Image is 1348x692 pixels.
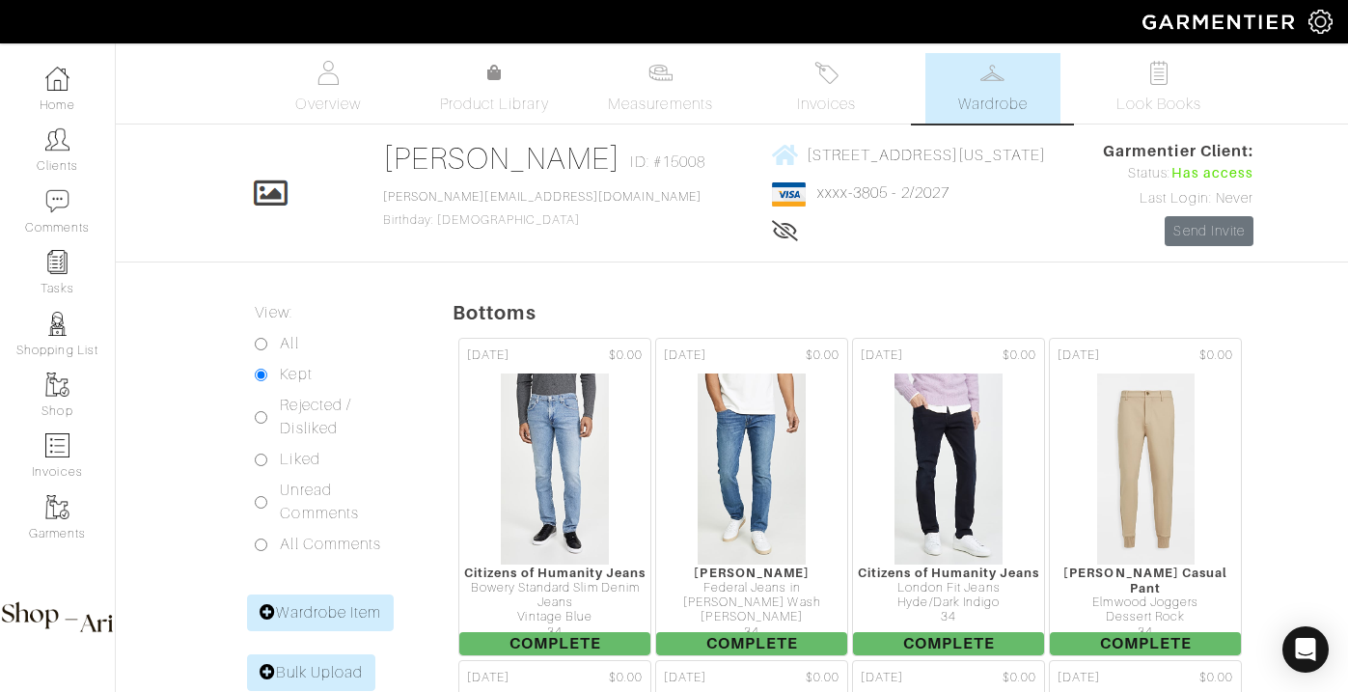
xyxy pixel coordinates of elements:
[1050,632,1241,655] span: Complete
[500,373,610,566] img: rJf9XLj3tKj4C433SuwZwEeY
[656,610,847,624] div: [PERSON_NAME]
[426,62,562,116] a: Product Library
[853,632,1044,655] span: Complete
[759,53,894,124] a: Invoices
[958,93,1028,116] span: Wardrobe
[630,151,705,174] span: ID: #15008
[925,53,1060,124] a: Wardrobe
[806,346,839,365] span: $0.00
[609,346,643,365] span: $0.00
[656,566,847,580] div: [PERSON_NAME]
[1103,140,1253,163] span: Garmentier Client:
[247,595,394,631] a: Wardrobe Item
[467,346,509,365] span: [DATE]
[608,93,713,116] span: Measurements
[440,93,549,116] span: Product Library
[1146,61,1170,85] img: todo-9ac3debb85659649dc8f770b8b6100bb5dab4b48dedcbae339e5042a72dfd3cc.svg
[1050,625,1241,640] div: 34
[853,595,1044,610] div: Hyde/Dark Indigo
[45,433,69,457] img: orders-icon-0abe47150d42831381b5fb84f609e132dff9fe21cb692f30cb5eec754e2cba89.png
[592,53,729,124] a: Measurements
[1171,163,1254,184] span: Has access
[817,184,949,202] a: xxxx-3805 - 2/2027
[1050,610,1241,624] div: Dessert Rock
[648,61,673,85] img: measurements-466bbee1fd09ba9460f595b01e5d73f9e2bff037440d3c8f018324cb6cdf7a4a.svg
[853,610,1044,624] div: 34
[383,141,621,176] a: [PERSON_NAME]
[1003,669,1036,687] span: $0.00
[280,479,404,525] label: Unread Comments
[45,250,69,274] img: reminder-icon-8004d30b9f0a5d33ae49ab947aed9ed385cf756f9e5892f1edd6e32f2345188e.png
[861,669,903,687] span: [DATE]
[45,312,69,336] img: stylists-icon-eb353228a002819b7ec25b43dbf5f0378dd9e0616d9560372ff212230b889e62.png
[772,143,1046,167] a: [STREET_ADDRESS][US_STATE]
[1058,346,1100,365] span: [DATE]
[1199,346,1233,365] span: $0.00
[247,654,375,691] a: Bulk Upload
[1282,626,1329,673] div: Open Intercom Messenger
[295,93,360,116] span: Overview
[45,495,69,519] img: garments-icon-b7da505a4dc4fd61783c78ac3ca0ef83fa9d6f193b1c9dc38574b1d14d53ca28.png
[1199,669,1233,687] span: $0.00
[656,632,847,655] span: Complete
[383,190,702,204] a: [PERSON_NAME][EMAIL_ADDRESS][DOMAIN_NAME]
[664,346,706,365] span: [DATE]
[1165,216,1253,246] a: Send Invite
[697,373,807,566] img: aauWYXNeYWUMTB83ztH7J7Y1
[1050,566,1241,595] div: [PERSON_NAME] Casual Pant
[280,363,312,386] label: Kept
[45,67,69,91] img: dashboard-icon-dbcd8f5a0b271acd01030246c82b418ddd0df26cd7fceb0bd07c9910d44c42f6.png
[280,533,381,556] label: All Comments
[467,669,509,687] span: [DATE]
[1308,10,1333,34] img: gear-icon-white-bd11855cb880d31180b6d7d6211b90ccbf57a29d726f0c71d8c61bd08dd39cc2.png
[772,182,806,207] img: visa-934b35602734be37eb7d5d7e5dbcd2044c359bf20a24dc3361ca3fa54326a8a7.png
[664,669,706,687] span: [DATE]
[316,61,341,85] img: basicinfo-40fd8af6dae0f16599ec9e87c0ef1c0a1fdea2edbe929e3d69a839185d80c458.svg
[861,346,903,365] span: [DATE]
[894,373,1004,566] img: 6RgufLrCXHJjZZxXhfVqhbk1
[980,61,1004,85] img: wardrobe-487a4870c1b7c33e795ec22d11cfc2ed9d08956e64fb3008fe2437562e282088.svg
[280,332,298,355] label: All
[1103,163,1253,184] div: Status:
[453,301,1348,324] h5: Bottoms
[653,336,850,658] a: [DATE] $0.00 [PERSON_NAME] Federal Jeans in [PERSON_NAME] Wash [PERSON_NAME] 34 Complete
[459,632,650,655] span: Complete
[459,610,650,624] div: Vintage Blue
[1050,595,1241,610] div: Elmwood Joggers
[1096,373,1196,566] img: xeXavjk1rnRtyTJGJ5kq2Pgr
[656,625,847,640] div: 34
[806,669,839,687] span: $0.00
[1047,336,1244,658] a: [DATE] $0.00 [PERSON_NAME] Casual Pant Elmwood Joggers Dessert Rock 34 Complete
[459,581,650,611] div: Bowery Standard Slim Denim Jeans
[814,61,839,85] img: orders-27d20c2124de7fd6de4e0e44c1d41de31381a507db9b33961299e4e07d508b8c.svg
[850,336,1047,658] a: [DATE] $0.00 Citizens of Humanity Jeans London Fit Jeans Hyde/Dark Indigo 34 Complete
[280,394,404,440] label: Rejected / Disliked
[45,127,69,152] img: clients-icon-6bae9207a08558b7cb47a8932f037763ab4055f8c8b6bfacd5dc20c3e0201464.png
[255,301,291,324] label: View:
[1133,5,1308,39] img: garmentier-logo-header-white-b43fb05a5012e4ada735d5af1a66efaba907eab6374d6393d1fbf88cb4ef424d.png
[1091,53,1226,124] a: Look Books
[280,448,319,471] label: Liked
[261,53,396,124] a: Overview
[1103,188,1253,209] div: Last Login: Never
[1058,669,1100,687] span: [DATE]
[807,146,1046,163] span: [STREET_ADDRESS][US_STATE]
[456,336,653,658] a: [DATE] $0.00 Citizens of Humanity Jeans Bowery Standard Slim Denim Jeans Vintage Blue 34 Complete
[609,669,643,687] span: $0.00
[383,190,702,227] span: Birthday: [DEMOGRAPHIC_DATA]
[45,373,69,397] img: garments-icon-b7da505a4dc4fd61783c78ac3ca0ef83fa9d6f193b1c9dc38574b1d14d53ca28.png
[853,581,1044,595] div: London Fit Jeans
[45,189,69,213] img: comment-icon-a0a6a9ef722e966f86d9cbdc48e553b5cf19dbc54f86b18d962a5391bc8f6eb6.png
[459,566,650,580] div: Citizens of Humanity Jeans
[1003,346,1036,365] span: $0.00
[459,625,650,640] div: 34
[853,566,1044,580] div: Citizens of Humanity Jeans
[656,581,847,611] div: Federal Jeans in [PERSON_NAME] Wash
[797,93,856,116] span: Invoices
[1116,93,1202,116] span: Look Books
